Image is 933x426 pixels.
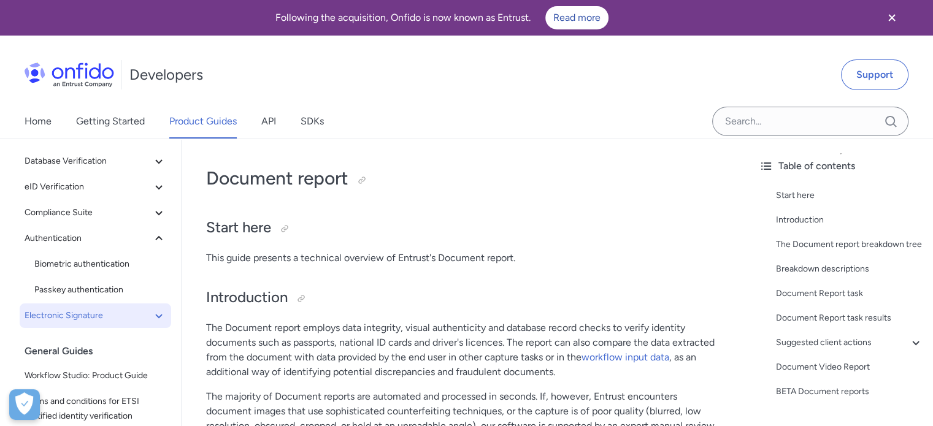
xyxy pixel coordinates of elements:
[9,389,40,420] button: Open Preferences
[169,104,237,139] a: Product Guides
[15,6,869,29] div: Following the acquisition, Onfido is now known as Entrust.
[206,166,724,191] h1: Document report
[582,351,669,363] a: workflow input data
[776,262,923,276] a: Breakdown descriptions
[25,339,176,363] div: General Guides
[776,384,923,399] a: BETA Document reports
[776,213,923,227] a: Introduction
[34,283,166,297] span: Passkey authentication
[869,2,915,33] button: Close banner
[206,287,724,308] h2: Introduction
[76,104,145,139] a: Getting Started
[25,180,152,194] span: eID Verification
[776,335,923,350] a: Suggested client actions
[776,188,923,203] a: Start here
[776,311,923,325] a: Document Report task results
[206,321,724,379] p: The Document report employs data integrity, visual authenticity and database record checks to ver...
[20,303,171,328] button: Electronic Signature
[20,149,171,173] button: Database Verification
[301,104,324,139] a: SDKs
[776,237,923,252] a: The Document report breakdown tree
[20,363,171,388] a: Workflow Studio: Product Guide
[25,154,152,169] span: Database Verification
[20,200,171,225] button: Compliance Suite
[29,278,171,302] a: Passkey authentication
[885,10,899,25] svg: Close banner
[25,308,152,323] span: Electronic Signature
[25,63,114,87] img: Onfido Logo
[9,389,40,420] div: Cookie Preferences
[34,257,166,272] span: Biometric authentication
[759,159,923,173] div: Table of contents
[25,231,152,246] span: Authentication
[206,218,724,238] h2: Start here
[129,65,203,85] h1: Developers
[25,368,166,383] span: Workflow Studio: Product Guide
[776,360,923,375] a: Document Video Report
[20,226,171,251] button: Authentication
[261,104,276,139] a: API
[776,286,923,301] a: Document Report task
[29,252,171,276] a: Biometric authentication
[712,107,908,136] input: Onfido search input field
[25,104,52,139] a: Home
[841,59,908,90] a: Support
[25,205,152,220] span: Compliance Suite
[545,6,609,29] a: Read more
[25,394,166,424] span: Terms and conditions for ETSI certified identity verification
[206,251,724,265] p: This guide presents a technical overview of Entrust's Document report.
[20,175,171,199] button: eID Verification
